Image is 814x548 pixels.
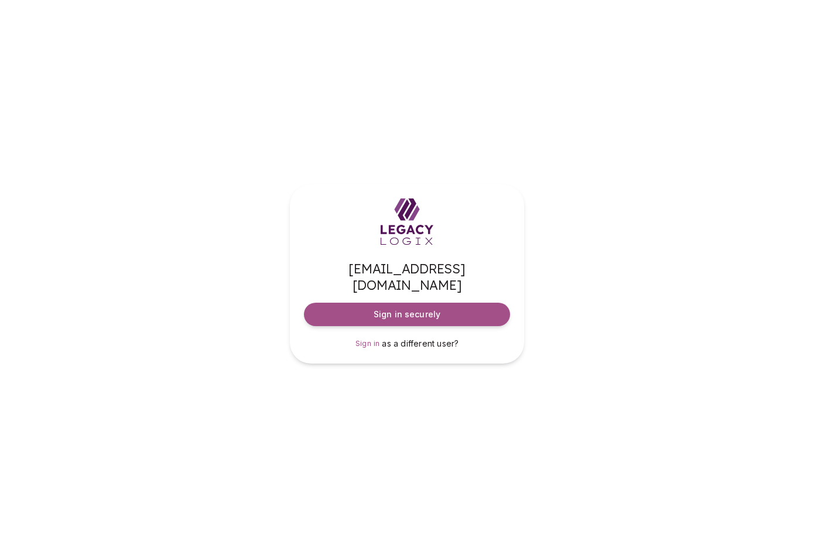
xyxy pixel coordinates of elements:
a: Sign in [355,338,380,350]
span: Sign in [355,339,380,348]
span: [EMAIL_ADDRESS][DOMAIN_NAME] [304,261,510,293]
span: Sign in securely [374,309,440,320]
span: as a different user? [382,338,459,348]
button: Sign in securely [304,303,510,326]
